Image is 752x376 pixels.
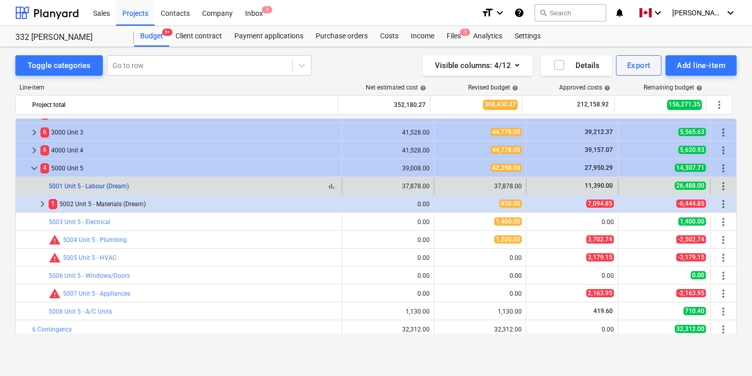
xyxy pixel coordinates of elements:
span: 32,312.00 [675,325,706,333]
button: Details [541,55,612,76]
span: Committed costs exceed revised budget [49,287,61,300]
a: 5005 Unit 5 - HVAC [63,254,117,261]
a: 6 Contingency [32,326,72,333]
div: 41,528.00 [346,147,430,154]
i: keyboard_arrow_down [724,7,737,19]
span: 44,778.00 [491,146,522,154]
div: Remaining budget [644,84,702,91]
div: 37,878.00 [346,183,430,190]
span: help [510,85,518,91]
span: 14,307.71 [675,164,706,172]
button: Search [535,4,606,21]
span: More actions [717,287,729,300]
span: More actions [717,305,729,318]
span: 2,163.95 [586,289,614,297]
a: Budget9+ [134,26,169,47]
button: Visible columns:4/12 [423,55,533,76]
div: Net estimated cost [366,84,426,91]
div: 5002 Unit 5 - Materials (Dream) [49,196,338,212]
div: 32,312.00 [346,326,430,333]
div: Details [553,59,600,72]
span: More actions [717,216,729,228]
div: 0.00 [346,290,430,297]
div: 0.00 [438,272,522,279]
div: Line-item [15,84,339,91]
span: 156,271.35 [667,100,702,109]
div: 3000 Unit 3 [40,124,338,141]
span: 26,488.00 [675,182,706,190]
span: More actions [717,270,729,282]
a: Settings [508,26,547,47]
div: 5000 Unit 5 [40,160,338,176]
span: 7,094.85 [586,200,614,208]
div: Budget [134,26,169,47]
i: keyboard_arrow_down [494,7,506,19]
span: Committed costs exceed revised budget [49,234,61,246]
a: Files1 [440,26,467,47]
button: Export [616,55,662,76]
span: 3 [262,6,272,13]
span: -6,444.85 [676,200,706,208]
div: Chat Widget [701,327,752,376]
div: 41,528.00 [346,129,430,136]
div: 1,130.00 [346,308,430,315]
span: 39,212.37 [584,128,614,136]
div: 0.00 [346,201,430,208]
span: keyboard_arrow_down [28,162,40,174]
span: More actions [713,99,725,111]
span: 1,400.00 [678,217,706,226]
div: Toggle categories [28,59,91,72]
div: 0.00 [530,218,614,226]
span: 39,157.07 [584,146,614,153]
span: [PERSON_NAME] [672,9,723,17]
button: Toggle categories [15,55,103,76]
span: More actions [717,162,729,174]
span: 6 [40,127,49,137]
a: 5003 Unit 5 - Electrical [49,218,110,226]
span: 27,950.29 [584,164,614,171]
div: Visible columns : 4/12 [435,59,520,72]
span: 3,179.15 [586,253,614,261]
span: More actions [717,180,729,192]
span: 419.60 [592,307,614,315]
a: Purchase orders [309,26,374,47]
a: 5004 Unit 5 - Plumbing [63,236,127,244]
div: 37,878.00 [438,183,522,190]
div: 0.00 [346,218,430,226]
div: 332 [PERSON_NAME] [15,32,122,43]
span: 4 [40,163,49,173]
div: 352,180.27 [342,97,426,113]
span: More actions [717,198,729,210]
a: Analytics [467,26,508,47]
i: format_size [481,7,494,19]
div: 0.00 [530,326,614,333]
button: Add line-item [666,55,737,76]
span: More actions [717,234,729,246]
span: Committed costs exceed revised budget [49,252,61,264]
span: keyboard_arrow_right [28,126,40,139]
div: 0.00 [346,236,430,244]
span: More actions [717,252,729,264]
div: 0.00 [438,290,522,297]
a: Income [405,26,440,47]
span: 1 [460,29,470,36]
span: More actions [717,144,729,157]
span: 9+ [162,29,172,36]
span: 5,620.93 [678,146,706,154]
span: keyboard_arrow_right [36,198,49,210]
span: 1,400.00 [494,217,522,226]
div: 1,130.00 [438,308,522,315]
i: Knowledge base [514,7,524,19]
a: 5006 Unit 5 - Windows/Doors [49,272,130,279]
a: Client contract [169,26,228,47]
span: 6 [40,145,49,155]
span: 212,158.92 [576,100,610,109]
div: 0.00 [346,272,430,279]
span: 11,390.00 [584,182,614,189]
span: 0.00 [691,271,706,279]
